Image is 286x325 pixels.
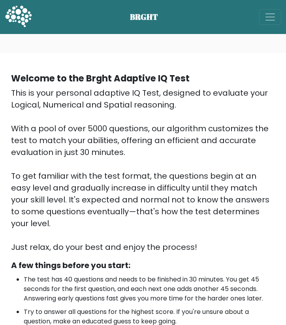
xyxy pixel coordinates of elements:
[259,9,281,25] button: Toggle navigation
[11,259,275,271] div: A few things before you start:
[130,11,168,23] span: BRGHT
[24,275,275,303] li: The test has 40 questions and needs to be finished in 30 minutes. You get 45 seconds for the firs...
[11,72,190,85] b: Welcome to the Brght Adaptive IQ Test
[11,87,275,253] div: This is your personal adaptive IQ Test, designed to evaluate your Logical, Numerical and Spatial ...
